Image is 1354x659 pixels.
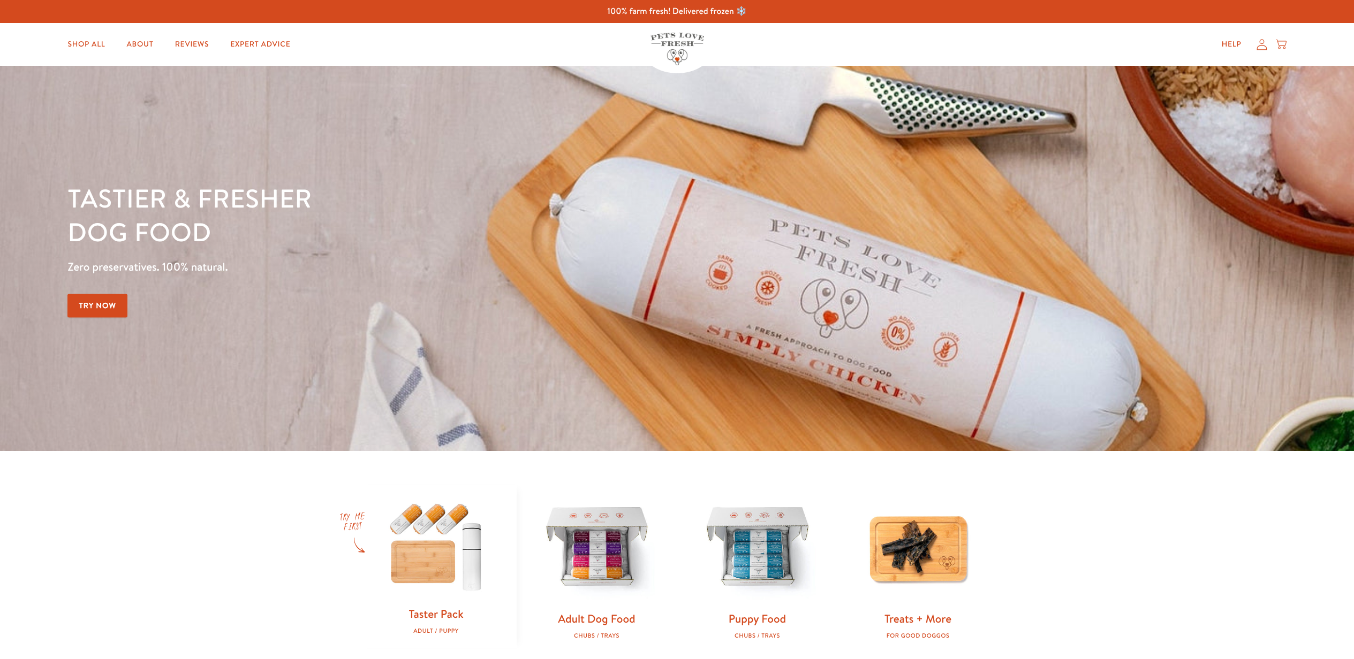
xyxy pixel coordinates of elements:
a: Treats + More [884,611,951,626]
div: Chubs / Trays [694,632,821,639]
div: For good doggos [855,632,981,639]
img: Pets Love Fresh [650,33,704,65]
a: About [118,34,162,55]
p: Zero preservatives. 100% natural. [67,257,880,277]
a: Help [1213,34,1250,55]
div: Chubs / Trays [534,632,660,639]
a: Puppy Food [729,611,786,626]
a: Taster Pack [409,606,463,622]
a: Expert Advice [222,34,299,55]
h1: Tastier & fresher dog food [67,182,880,249]
a: Adult Dog Food [558,611,635,626]
a: Try Now [67,294,127,318]
a: Shop All [59,34,114,55]
div: Adult / Puppy [373,627,500,634]
a: Reviews [167,34,217,55]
